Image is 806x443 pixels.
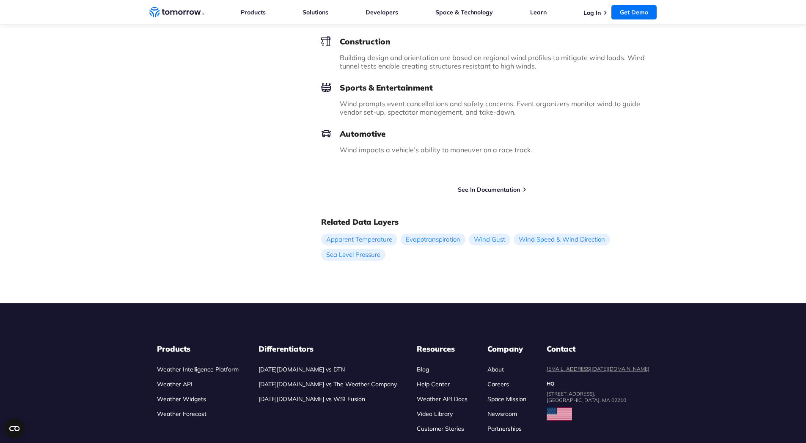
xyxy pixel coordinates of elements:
[487,366,504,373] a: About
[321,234,397,245] a: Apparent Temperature
[435,8,493,16] a: Space & Technology
[547,380,649,387] dt: HQ
[259,395,365,403] a: [DATE][DOMAIN_NAME] vs WSI Fusion
[4,418,25,439] button: Open CMP widget
[487,395,526,403] a: Space Mission
[417,410,453,418] a: Video Library
[417,425,464,432] a: Customer Stories
[487,344,526,354] h3: Company
[514,234,610,245] a: Wind Speed & Wind Direction
[259,344,397,354] h3: Differentiators
[547,344,649,354] dt: Contact
[611,5,657,19] a: Get Demo
[340,99,657,116] p: Wind prompts event cancellations and safety concerns. Event organizers monitor wind to guide vend...
[583,9,601,17] a: Log In
[157,366,239,373] a: Weather Intelligence Platform
[417,395,468,403] a: Weather API Docs
[149,6,204,19] a: Home link
[321,36,657,47] h3: Construction
[321,129,657,139] h3: Automotive
[458,186,520,193] a: See In Documentation
[157,344,239,354] h3: Products
[547,407,572,421] img: usa flag
[487,380,509,388] a: Careers
[417,366,429,373] a: Blog
[321,217,657,227] h2: Related Data Layers
[340,146,657,154] p: Wind impacts a vehicle’s ability to maneuver on a race track.
[547,366,649,372] a: [EMAIL_ADDRESS][DATE][DOMAIN_NAME]
[157,380,193,388] a: Weather API
[547,344,649,403] dl: contact details
[417,380,450,388] a: Help Center
[366,8,398,16] a: Developers
[241,8,266,16] a: Products
[469,234,510,245] a: Wind Gust
[157,410,206,418] a: Weather Forecast
[157,395,206,403] a: Weather Widgets
[417,344,468,354] h3: Resources
[487,410,517,418] a: Newsroom
[259,380,397,388] a: [DATE][DOMAIN_NAME] vs The Weather Company
[401,234,465,245] a: Evapotranspiration
[259,366,345,373] a: [DATE][DOMAIN_NAME] vs DTN
[530,8,547,16] a: Learn
[547,391,649,403] dd: [STREET_ADDRESS], [GEOGRAPHIC_DATA], MA 02210
[321,83,657,93] h3: Sports & Entertainment
[487,425,522,432] a: Partnerships
[303,8,328,16] a: Solutions
[340,53,657,70] p: Building design and orientation are based on regional wind profiles to mitigate wind loads. Wind ...
[321,249,385,261] a: Sea Level Pressure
